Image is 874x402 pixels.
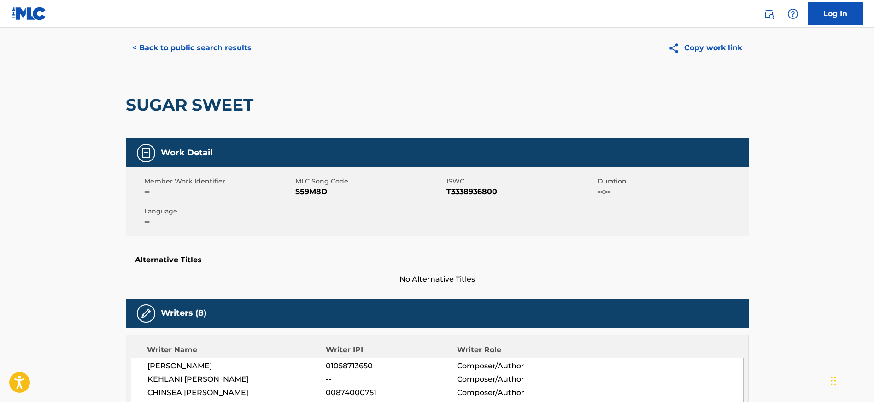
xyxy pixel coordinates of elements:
[598,177,746,186] span: Duration
[457,387,576,398] span: Composer/Author
[147,374,326,385] span: KEHLANI [PERSON_NAME]
[126,36,258,59] button: < Back to public search results
[598,186,746,197] span: --:--
[126,95,258,115] h2: SUGAR SWEET
[808,2,863,25] a: Log In
[141,308,152,319] img: Writers
[446,186,595,197] span: T3338936800
[144,186,293,197] span: --
[662,36,749,59] button: Copy work link
[760,5,778,23] a: Public Search
[126,274,749,285] span: No Alternative Titles
[147,387,326,398] span: CHINSEA [PERSON_NAME]
[326,387,457,398] span: 00874000751
[295,186,444,197] span: S59M8D
[763,8,774,19] img: search
[144,216,293,227] span: --
[457,374,576,385] span: Composer/Author
[457,344,576,355] div: Writer Role
[457,361,576,372] span: Composer/Author
[326,374,457,385] span: --
[828,358,874,402] iframe: Chat Widget
[326,361,457,372] span: 01058713650
[147,361,326,372] span: [PERSON_NAME]
[147,344,326,355] div: Writer Name
[326,344,457,355] div: Writer IPI
[668,42,684,54] img: Copy work link
[144,177,293,186] span: Member Work Identifier
[787,8,798,19] img: help
[11,7,47,20] img: MLC Logo
[144,207,293,216] span: Language
[784,5,802,23] div: Help
[161,308,206,319] h5: Writers (8)
[141,148,152,159] img: Work Detail
[446,177,595,186] span: ISWC
[831,367,836,395] div: Drag
[295,177,444,186] span: MLC Song Code
[161,148,212,158] h5: Work Detail
[135,255,739,265] h5: Alternative Titles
